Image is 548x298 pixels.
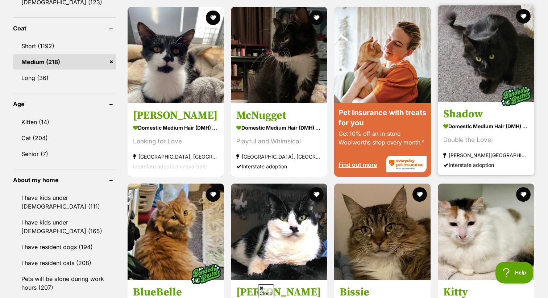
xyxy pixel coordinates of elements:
[443,150,529,160] strong: [PERSON_NAME][GEOGRAPHIC_DATA][PERSON_NAME], [GEOGRAPHIC_DATA]
[206,11,220,25] button: favourite
[309,187,324,202] button: favourite
[133,109,219,122] h3: [PERSON_NAME]
[13,38,116,54] a: Short (1192)
[443,107,529,121] h3: Shadow
[231,103,327,177] a: McNugget Domestic Medium Hair (DMH) Cat Playful and Whimsical [GEOGRAPHIC_DATA], [GEOGRAPHIC_DATA...
[13,114,116,130] a: Kitten (14)
[231,7,327,103] img: McNugget - Domestic Medium Hair (DMH) Cat
[13,101,116,107] header: Age
[206,187,220,202] button: favourite
[13,25,116,32] header: Coat
[443,121,529,131] strong: Domestic Medium Hair (DMH) Cat
[128,103,224,177] a: [PERSON_NAME] Domestic Medium Hair (DMH) Cat Looking for Love [GEOGRAPHIC_DATA], [GEOGRAPHIC_DATA...
[236,152,322,161] strong: [GEOGRAPHIC_DATA], [GEOGRAPHIC_DATA]
[413,187,427,202] button: favourite
[13,177,116,183] header: About my home
[128,7,224,103] img: Charlie - Domestic Medium Hair (DMH) Cat
[128,184,224,280] img: BlueBelle - Domestic Medium Hair (DMH) Cat
[13,130,116,146] a: Cat (204)
[334,184,431,280] img: Bissie - Domestic Medium Hair (DMH) Cat
[258,284,274,297] span: Close
[438,5,534,102] img: Shadow - Domestic Medium Hair (DMH) Cat
[133,122,219,133] strong: Domestic Medium Hair (DMH) Cat
[13,271,116,295] a: Pets will be alone during work hours (207)
[13,255,116,270] a: I have resident cats (208)
[236,109,322,122] h3: McNugget
[13,70,116,85] a: Long (36)
[188,256,224,292] img: bonded besties
[13,190,116,214] a: I have kids under [DEMOGRAPHIC_DATA] (111)
[516,187,531,202] button: favourite
[438,184,534,280] img: Kitty - Domestic Medium Hair (DMH) Cat
[13,215,116,239] a: I have kids under [DEMOGRAPHIC_DATA] (165)
[495,262,534,284] iframe: Help Scout Beacon - Open
[236,137,322,146] div: Playful and Whimsical
[236,122,322,133] strong: Domestic Medium Hair (DMH) Cat
[498,78,534,114] img: bonded besties
[133,152,219,161] strong: [GEOGRAPHIC_DATA], [GEOGRAPHIC_DATA]
[133,163,207,169] span: Interstate adoption unavailable
[231,184,327,280] img: Archie - Domestic Medium Hair (DMH) Cat
[13,239,116,255] a: I have resident dogs (194)
[443,135,529,145] div: Double the Love!
[516,9,531,24] button: favourite
[13,146,116,161] a: Senior (7)
[133,137,219,146] div: Looking for Love
[13,54,116,70] a: Medium (218)
[443,160,529,170] div: Interstate adoption
[438,102,534,175] a: Shadow Domestic Medium Hair (DMH) Cat Double the Love! [PERSON_NAME][GEOGRAPHIC_DATA][PERSON_NAME...
[236,161,322,171] div: Interstate adoption
[309,11,324,25] button: favourite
